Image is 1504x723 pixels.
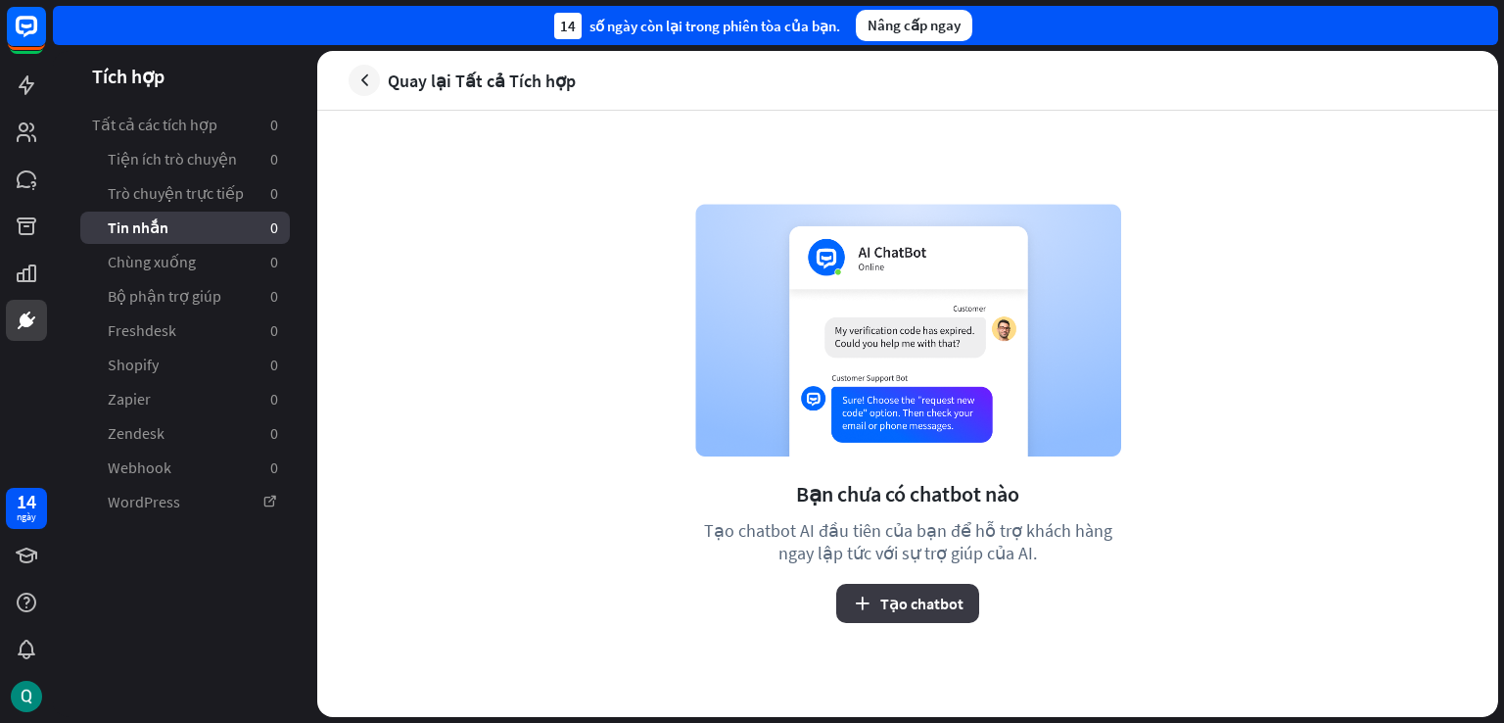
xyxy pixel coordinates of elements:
[108,458,171,477] font: Webhook
[868,16,961,34] font: Nâng cấp ngay
[270,423,278,443] font: 0
[6,488,47,529] a: 14 ngày
[108,320,176,340] font: Freshdesk
[108,423,164,443] font: Zendesk
[270,320,278,340] font: 0
[80,246,290,278] a: Chùng xuống 0
[80,143,290,175] a: Tiện ích trò chuyện 0
[704,519,1112,564] font: Tạo chatbot AI đầu tiên của bạn để hỗ trợ khách hàng ngay lập tức với sự trợ giúp của AI.
[796,480,1019,507] font: Bạn chưa có chatbot nào
[270,458,278,477] font: 0
[270,149,278,169] font: 0
[270,183,278,203] font: 0
[560,17,576,35] font: 14
[80,177,290,210] a: Trò chuyện trực tiếp 0
[270,355,278,374] font: 0
[108,183,244,203] font: Trò chuyện trực tiếp
[388,70,576,92] font: Quay lại Tất cả Tích hợp
[80,280,290,313] a: Bộ phận trợ giúp 0
[92,64,164,88] font: Tích hợp
[695,204,1121,457] img: hình ảnh ví dụ về chatbot
[880,594,963,613] font: Tạo chatbot
[17,489,36,513] font: 14
[836,584,979,623] button: Tạo chatbot
[108,252,196,271] font: Chùng xuống
[80,486,290,518] a: WordPress
[80,314,290,347] a: Freshdesk 0
[80,349,290,381] a: Shopify 0
[108,492,180,511] font: WordPress
[108,217,168,237] font: Tin nhắn
[270,217,278,237] font: 0
[270,389,278,409] font: 0
[108,355,159,374] font: Shopify
[108,389,151,409] font: Zapier
[17,510,36,523] font: ngày
[108,286,221,306] font: Bộ phận trợ giúp
[270,252,278,271] font: 0
[80,452,290,484] a: Webhook 0
[270,286,278,306] font: 0
[349,65,576,96] a: Quay lại Tất cả Tích hợp
[80,417,290,450] a: Zendesk 0
[270,115,278,134] font: 0
[92,115,217,134] font: Tất cả các tích hợp
[108,149,237,169] font: Tiện ích trò chuyện
[80,109,290,141] a: Tất cả các tích hợp 0
[80,383,290,415] a: Zapier 0
[16,8,74,67] button: Mở tiện ích trò chuyện LiveChat
[589,17,840,35] font: số ngày còn lại trong phiên tòa của bạn.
